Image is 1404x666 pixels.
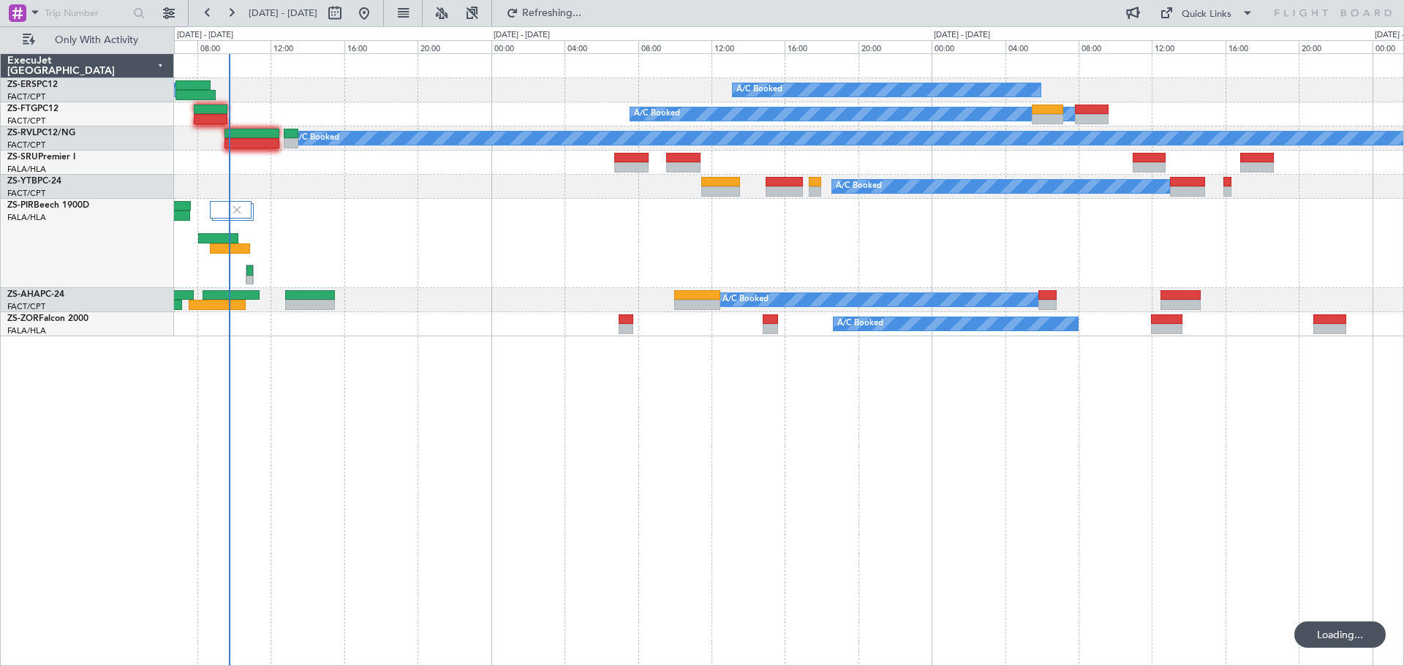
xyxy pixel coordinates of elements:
[712,40,785,53] div: 12:00
[7,91,45,102] a: FACT/CPT
[197,40,271,53] div: 08:00
[38,35,154,45] span: Only With Activity
[1152,1,1261,25] button: Quick Links
[230,203,244,216] img: gray-close.svg
[16,29,159,52] button: Only With Activity
[1005,40,1079,53] div: 04:00
[932,40,1005,53] div: 00:00
[7,177,61,186] a: ZS-YTBPC-24
[1079,40,1152,53] div: 08:00
[785,40,858,53] div: 16:00
[858,40,932,53] div: 20:00
[7,105,58,113] a: ZS-FTGPC12
[736,79,782,101] div: A/C Booked
[7,140,45,151] a: FACT/CPT
[177,29,233,42] div: [DATE] - [DATE]
[521,8,583,18] span: Refreshing...
[1182,7,1231,22] div: Quick Links
[7,129,75,137] a: ZS-RVLPC12/NG
[7,116,45,126] a: FACT/CPT
[1299,40,1372,53] div: 20:00
[1152,40,1225,53] div: 12:00
[7,325,46,336] a: FALA/HLA
[836,175,882,197] div: A/C Booked
[293,127,339,149] div: A/C Booked
[7,314,39,323] span: ZS-ZOR
[7,177,37,186] span: ZS-YTB
[837,313,883,335] div: A/C Booked
[344,40,418,53] div: 16:00
[418,40,491,53] div: 20:00
[7,201,89,210] a: ZS-PIRBeech 1900D
[7,129,37,137] span: ZS-RVL
[7,105,37,113] span: ZS-FTG
[7,290,40,299] span: ZS-AHA
[45,2,129,24] input: Trip Number
[7,188,45,199] a: FACT/CPT
[7,164,46,175] a: FALA/HLA
[1226,40,1299,53] div: 16:00
[7,314,88,323] a: ZS-ZORFalcon 2000
[491,40,565,53] div: 00:00
[7,153,75,162] a: ZS-SRUPremier I
[565,40,638,53] div: 04:00
[499,1,587,25] button: Refreshing...
[7,80,58,89] a: ZS-ERSPC12
[7,301,45,312] a: FACT/CPT
[7,290,64,299] a: ZS-AHAPC-24
[638,40,712,53] div: 08:00
[7,153,38,162] span: ZS-SRU
[7,80,37,89] span: ZS-ERS
[634,103,680,125] div: A/C Booked
[722,289,769,311] div: A/C Booked
[7,201,34,210] span: ZS-PIR
[1294,621,1386,648] div: Loading...
[7,212,46,223] a: FALA/HLA
[271,40,344,53] div: 12:00
[494,29,550,42] div: [DATE] - [DATE]
[934,29,990,42] div: [DATE] - [DATE]
[249,7,317,20] span: [DATE] - [DATE]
